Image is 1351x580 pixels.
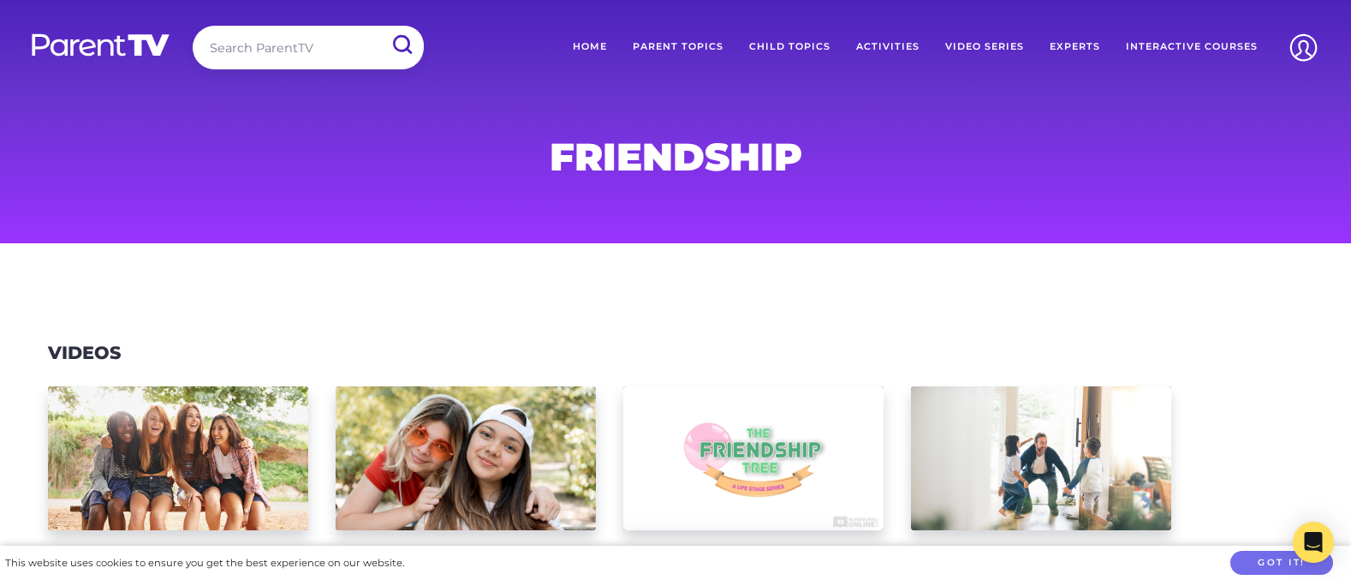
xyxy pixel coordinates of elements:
a: Parent Topics [620,26,736,69]
a: Video Series [932,26,1037,69]
div: This website uses cookies to ensure you get the best experience on our website. [5,554,404,572]
img: Account [1282,26,1325,69]
a: Home [560,26,620,69]
input: Search ParentTV [193,26,424,69]
input: Submit [379,26,424,64]
a: Activities [843,26,932,69]
div: Open Intercom Messenger [1293,522,1334,563]
a: Interactive Courses [1113,26,1271,69]
a: Experts [1037,26,1113,69]
button: Got it! [1230,551,1333,576]
h1: friendship [263,140,1088,174]
a: Child Topics [736,26,843,69]
h3: Videos [48,343,121,364]
img: parenttv-logo-white.4c85aaf.svg [30,33,171,57]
